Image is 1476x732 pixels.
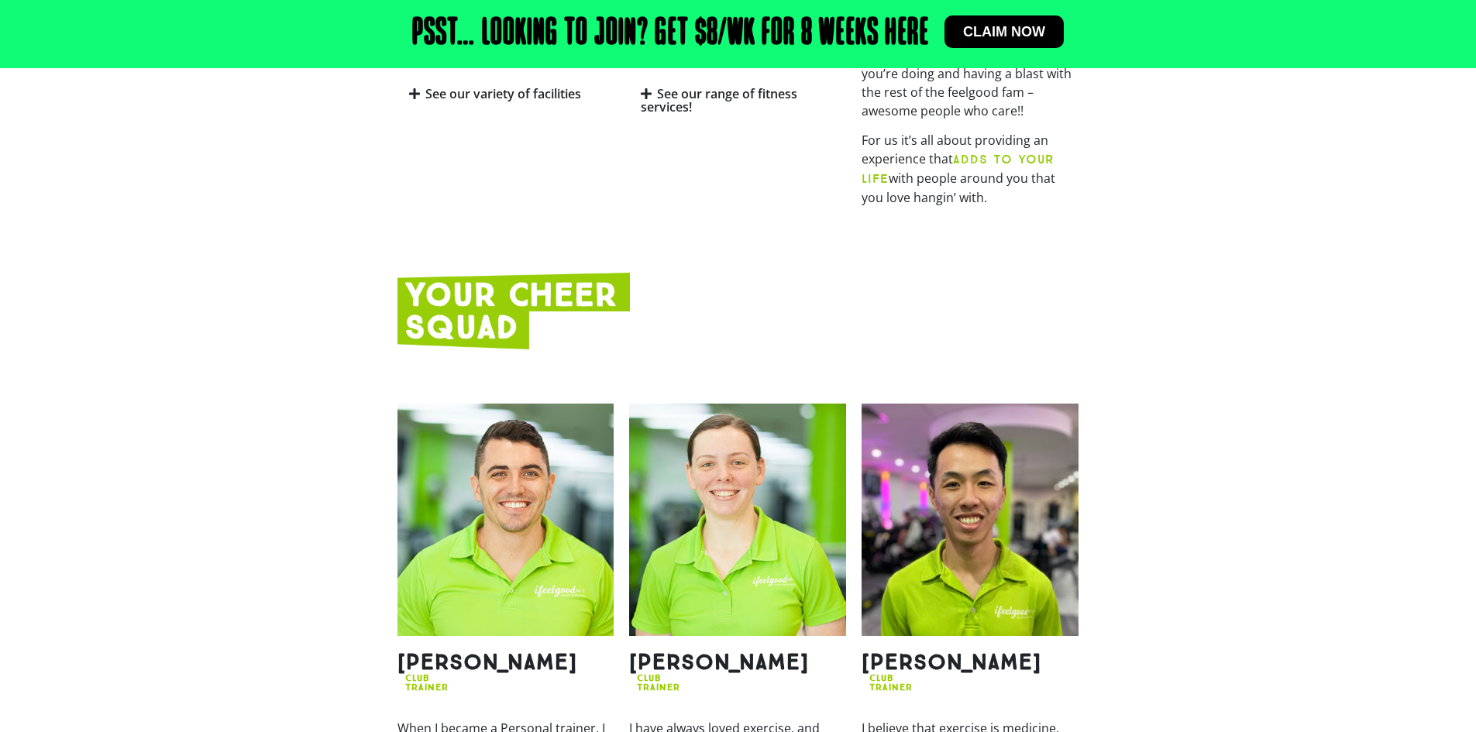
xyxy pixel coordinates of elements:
[862,152,1055,186] b: ADDS TO YOUR LIFE
[629,651,809,673] h2: [PERSON_NAME]
[637,673,680,692] h2: CLUB Trainer
[641,85,797,115] a: See our range of fitness services!
[397,651,577,673] h2: [PERSON_NAME]
[629,76,846,125] div: See our range of fitness services!
[963,25,1045,39] span: Claim now
[869,673,913,692] h2: CLUB Trainer
[862,651,1041,673] h2: [PERSON_NAME]
[412,15,929,53] h2: Psst… Looking to join? Get $8/wk for 8 weeks here
[944,15,1064,48] a: Claim now
[405,673,449,692] h2: CLUB Trainer
[425,85,581,102] a: See our variety of facilities
[397,76,614,112] div: See our variety of facilities
[862,131,1079,207] p: For us it’s all about providing an experience that with people around you that you love hangin’ w...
